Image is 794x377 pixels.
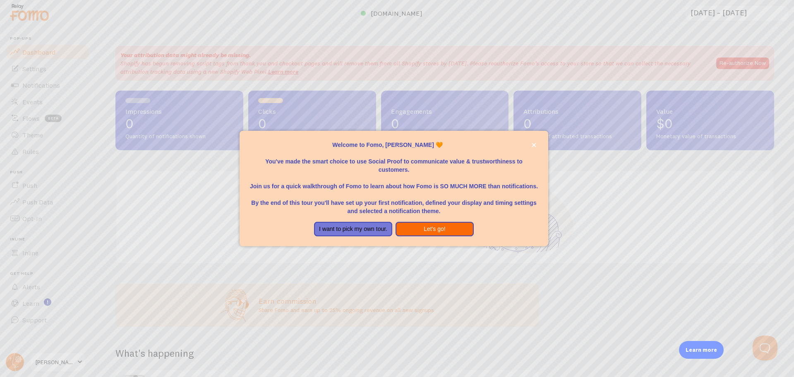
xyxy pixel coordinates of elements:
[249,190,538,215] p: By the end of this tour you'll have set up your first notification, defined your display and timi...
[530,141,538,149] button: close,
[679,341,724,359] div: Learn more
[249,174,538,190] p: Join us for a quick walkthrough of Fomo to learn about how Fomo is SO MUCH MORE than notifications.
[249,141,538,149] p: Welcome to Fomo, [PERSON_NAME] 🧡
[240,131,548,247] div: Welcome to Fomo, Liv Mills 🧡You&amp;#39;ve made the smart choice to use Social Proof to communica...
[396,222,474,237] button: Let's go!
[686,346,717,354] p: Learn more
[249,149,538,174] p: You've made the smart choice to use Social Proof to communicate value & trustworthiness to custom...
[314,222,392,237] button: I want to pick my own tour.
